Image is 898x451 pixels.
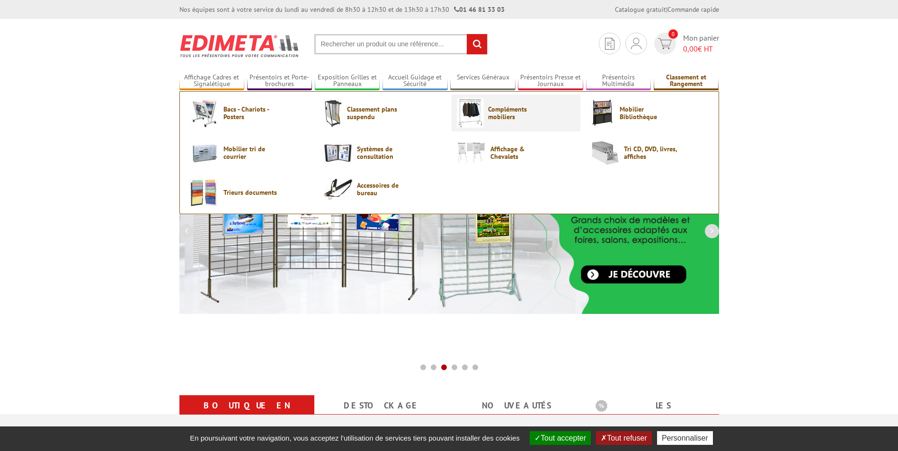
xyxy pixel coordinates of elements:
[315,73,380,89] a: Exposition Grilles et Panneaux
[654,73,719,89] a: Classement et Rangement
[667,5,719,14] a: Commande rapide
[605,38,614,50] img: devis rapide
[652,33,719,54] a: devis rapide 0 Mon panier 0,00€ HT
[657,431,713,445] button: Personnaliser (fenêtre modale)
[323,178,442,200] a: Accessoires de bureau
[185,434,525,442] span: En poursuivant votre navigation, vous acceptez l'utilisation de services tiers pouvant installer ...
[323,138,442,167] a: Systèmes de consultation
[357,145,414,160] span: Systèmes de consultation
[590,138,620,167] img: Tri CD, DVD, livres, affiches
[190,138,308,167] a: Mobilier tri de courrier
[596,397,714,416] b: Les promotions
[518,73,583,89] a: Présentoirs Presse et Journaux
[457,98,484,128] img: Compléments mobiliers
[382,73,448,89] a: Accueil Guidage et Sécurité
[190,138,219,167] img: Mobilier tri de courrier
[191,397,303,431] a: Boutique en ligne
[223,105,280,121] span: Bacs - Chariots - Posters
[323,178,353,200] img: Accessoires de bureau
[590,138,709,167] a: Tri CD, DVD, livres, affiches
[490,145,547,160] span: Affichage & Chevalets
[467,34,487,54] input: rechercher
[488,105,545,121] span: Compléments mobiliers
[323,138,353,167] img: Systèmes de consultation
[190,98,219,128] img: Bacs - Chariots - Posters
[590,98,615,128] img: Mobilier Bibliothèque
[190,178,308,207] a: Trieurs documents
[590,98,709,128] a: Mobilier Bibliothèque
[461,397,573,414] a: nouveautés
[223,189,280,196] span: Trieurs documents
[631,38,641,49] img: devis rapide
[658,38,672,49] img: devis rapide
[347,105,404,121] span: Classement plans suspendu
[457,98,575,128] a: Compléments mobiliers
[357,182,414,197] span: Accessoires de bureau
[457,138,575,167] a: Affichage & Chevalets
[683,33,719,54] span: Mon panier
[620,105,676,121] span: Mobilier Bibliothèque
[247,73,312,89] a: Présentoirs et Porte-brochures
[615,5,666,14] a: Catalogue gratuit
[223,145,280,160] span: Mobilier tri de courrier
[179,5,505,14] div: Nos équipes sont à votre service du lundi au vendredi de 8h30 à 12h30 et de 13h30 à 17h30
[596,431,651,445] button: Tout refuser
[190,98,308,128] a: Bacs - Chariots - Posters
[683,43,719,54] span: € HT
[323,98,343,128] img: Classement plans suspendu
[314,34,488,54] input: Rechercher un produit ou une référence...
[596,397,708,431] a: Les promotions
[326,397,438,414] a: Destockage
[190,178,219,207] img: Trieurs documents
[179,28,300,63] img: Présentoir, panneau, stand - Edimeta - PLV, affichage, mobilier bureau, entreprise
[668,29,678,39] span: 0
[323,98,442,128] a: Classement plans suspendu
[450,73,516,89] a: Services Généraux
[624,145,681,160] span: Tri CD, DVD, livres, affiches
[683,44,698,53] span: 0,00
[530,431,591,445] button: Tout accepter
[457,138,486,167] img: Affichage & Chevalets
[615,5,719,14] div: |
[454,5,505,14] strong: 01 46 81 33 03
[179,73,245,89] a: Affichage Cadres et Signalétique
[586,73,651,89] a: Présentoirs Multimédia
